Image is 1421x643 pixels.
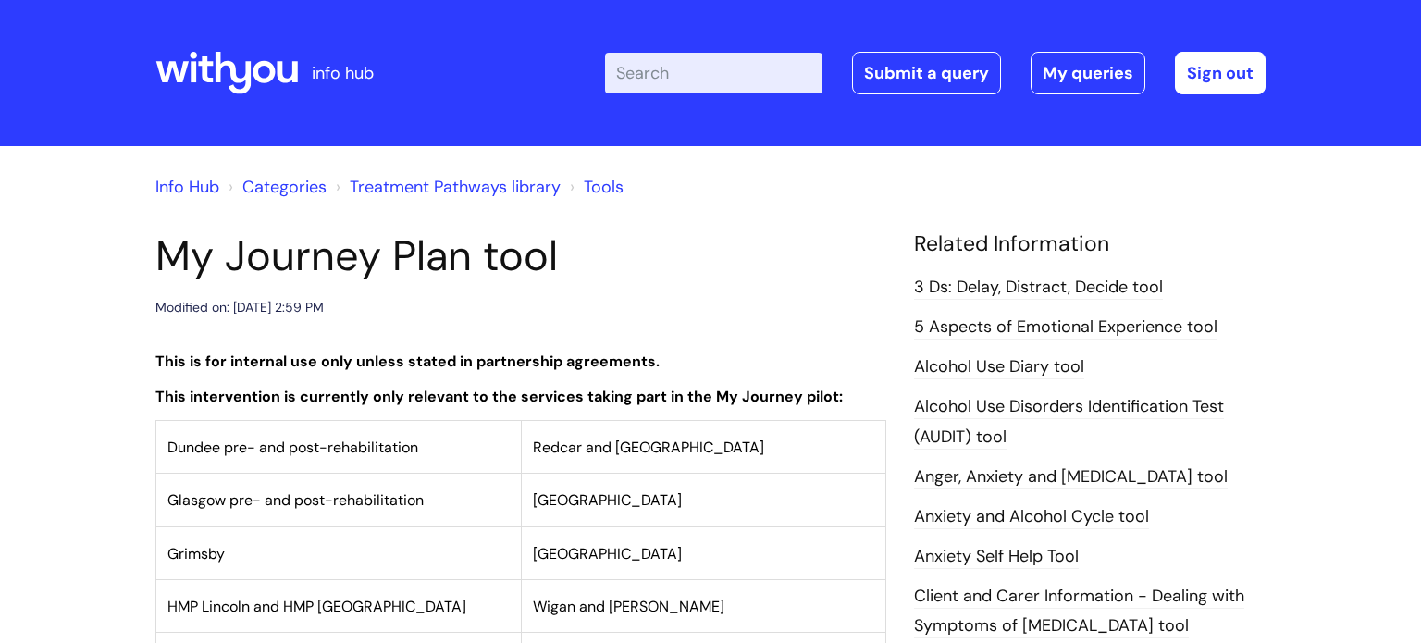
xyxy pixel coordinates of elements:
span: Dundee pre- and post-rehabilitation [167,438,418,457]
li: Tools [565,172,624,202]
li: Treatment Pathways library [331,172,561,202]
input: Search [605,53,822,93]
span: HMP Lincoln and HMP [GEOGRAPHIC_DATA] [167,597,466,616]
a: Anxiety and Alcohol Cycle tool [914,505,1149,529]
li: Solution home [224,172,327,202]
a: Client and Carer Information - Dealing with Symptoms of [MEDICAL_DATA] tool [914,585,1244,638]
a: Anxiety Self Help Tool [914,545,1079,569]
span: Wigan and [PERSON_NAME] [533,597,724,616]
a: Info Hub [155,176,219,198]
a: 5 Aspects of Emotional Experience tool [914,315,1217,340]
h4: Related Information [914,231,1266,257]
strong: This intervention is currently only relevant to the services taking part in the My Journey pilot: [155,387,843,406]
a: Sign out [1175,52,1266,94]
span: [GEOGRAPHIC_DATA] [533,490,682,510]
span: Grimsby [167,544,225,563]
a: My queries [1031,52,1145,94]
span: Redcar and [GEOGRAPHIC_DATA] [533,438,764,457]
div: Modified on: [DATE] 2:59 PM [155,296,324,319]
div: | - [605,52,1266,94]
a: Categories [242,176,327,198]
a: Alcohol Use Disorders Identification Test (AUDIT) tool [914,395,1224,449]
a: Alcohol Use Diary tool [914,355,1084,379]
strong: This is for internal use only unless stated in partnership agreements. [155,352,660,371]
a: Tools [584,176,624,198]
span: Glasgow pre- and post-rehabilitation [167,490,424,510]
a: 3 Ds: Delay, Distract, Decide tool [914,276,1163,300]
a: Anger, Anxiety and [MEDICAL_DATA] tool [914,465,1228,489]
span: [GEOGRAPHIC_DATA] [533,544,682,563]
p: info hub [312,58,374,88]
a: Treatment Pathways library [350,176,561,198]
h1: My Journey Plan tool [155,231,886,281]
a: Submit a query [852,52,1001,94]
